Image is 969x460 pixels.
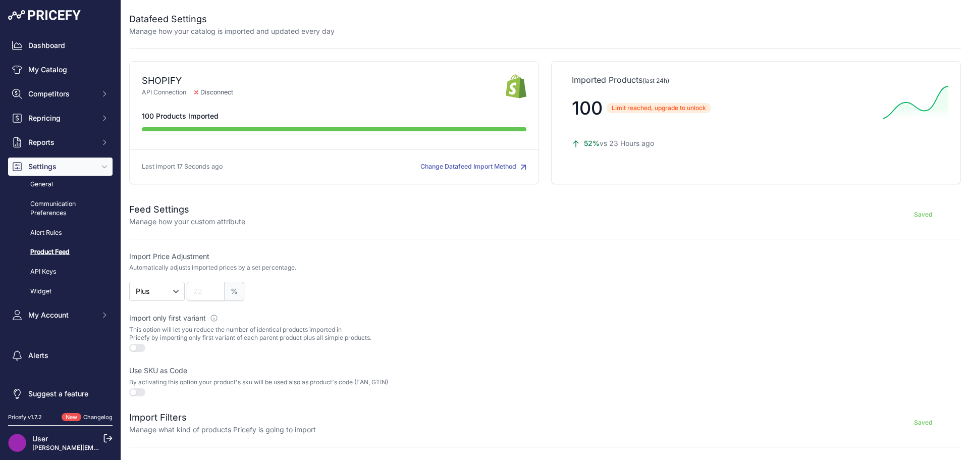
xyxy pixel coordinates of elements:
[62,413,81,422] span: New
[8,243,113,261] a: Product Feed
[129,217,245,227] p: Manage how your custom attribute
[225,282,244,301] span: %
[572,74,940,86] p: Imported Products
[28,89,94,99] span: Competitors
[129,411,316,425] h2: Import Filters
[8,283,113,300] a: Widget
[8,385,113,403] a: Suggest a feature
[8,61,113,79] a: My Catalog
[186,88,241,97] span: Disconnect
[142,162,223,172] p: Last import 17 Seconds ago
[28,162,94,172] span: Settings
[8,306,113,324] button: My Account
[572,97,603,119] span: 100
[28,310,94,320] span: My Account
[8,413,42,422] div: Pricefy v1.7.2
[885,207,961,223] button: Saved
[8,176,113,193] a: General
[187,282,225,301] input: 22
[142,88,506,97] p: API Connection
[129,313,542,323] label: Import only first variant
[129,366,542,376] label: Use SKU as Code
[8,158,113,176] button: Settings
[129,326,542,342] p: This option will let you reduce the number of identical products imported in Pricefy by importing...
[32,444,188,451] a: [PERSON_NAME][EMAIL_ADDRESS][DOMAIN_NAME]
[8,10,81,20] img: Pricefy Logo
[584,139,600,147] span: 52%
[129,251,542,262] label: Import Price Adjustment
[420,162,526,172] button: Change Datafeed Import Method
[8,346,113,365] a: Alerts
[129,378,542,386] p: By activating this option your product's sku will be used also as product's code (EAN, GTIN)
[129,425,316,435] p: Manage what kind of products Pricefy is going to import
[8,133,113,151] button: Reports
[8,224,113,242] a: Alert Rules
[129,12,335,26] h2: Datafeed Settings
[8,263,113,281] a: API Keys
[607,103,711,113] span: Limit reached, upgrade to unlock
[572,138,875,148] p: vs 23 Hours ago
[28,113,94,123] span: Repricing
[8,85,113,103] button: Competitors
[8,36,113,55] a: Dashboard
[142,74,506,88] div: SHOPIFY
[83,414,113,421] a: Changelog
[642,77,669,84] span: (last 24h)
[129,264,296,272] p: Automatically adjusts imported prices by a set percentage.
[129,26,335,36] p: Manage how your catalog is imported and updated every day
[28,137,94,147] span: Reports
[8,195,113,222] a: Communication Preferences
[129,202,245,217] h2: Feed Settings
[885,415,961,431] button: Saved
[8,36,113,403] nav: Sidebar
[8,109,113,127] button: Repricing
[32,434,48,443] a: User
[142,111,219,121] span: 100 Products Imported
